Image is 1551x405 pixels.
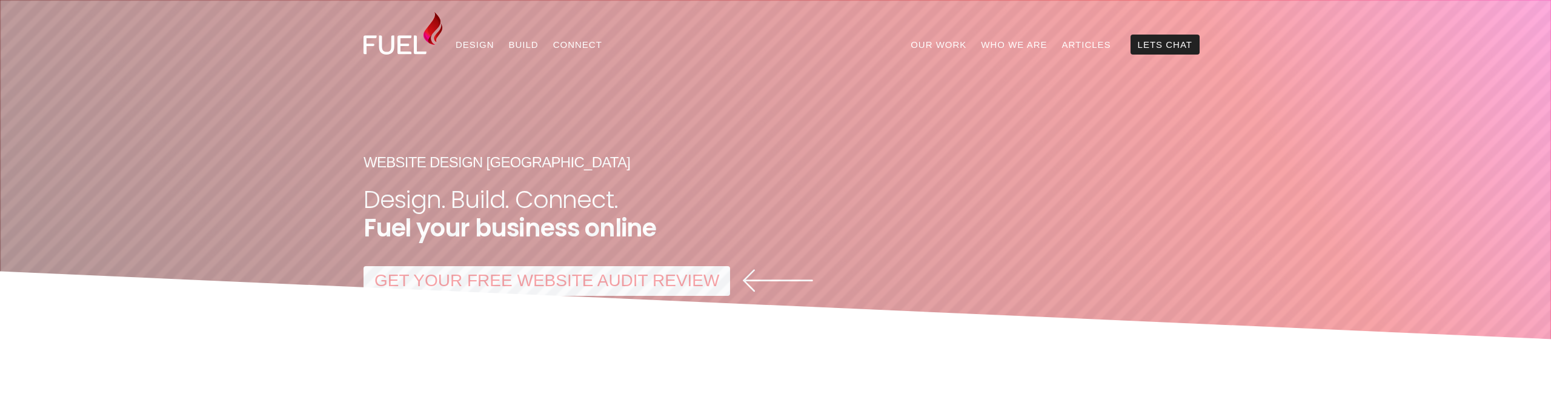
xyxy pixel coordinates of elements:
[903,35,974,55] a: Our Work
[1131,35,1200,55] a: Lets Chat
[448,35,502,55] a: Design
[546,35,609,55] a: Connect
[502,35,546,55] a: Build
[1055,35,1118,55] a: Articles
[364,12,442,55] img: Fuel Design Ltd - Website design and development company in North Shore, Auckland
[974,35,1054,55] a: Who We Are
